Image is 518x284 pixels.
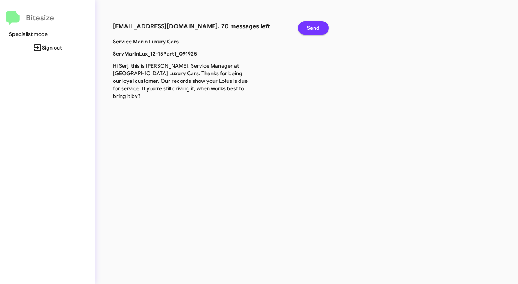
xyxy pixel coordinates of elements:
span: Sign out [6,41,89,54]
p: Hi Serj, this is [PERSON_NAME], Service Manager at [GEOGRAPHIC_DATA] Luxury Cars. Thanks for bein... [107,62,255,100]
span: Send [307,21,320,35]
button: Send [298,21,329,35]
h3: [EMAIL_ADDRESS][DOMAIN_NAME]. 70 messages left [113,21,287,32]
b: ServMarinLux_12-15Part1_091925 [113,50,197,57]
a: Bitesize [6,11,54,25]
b: Service Marin Luxury Cars [113,38,179,45]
